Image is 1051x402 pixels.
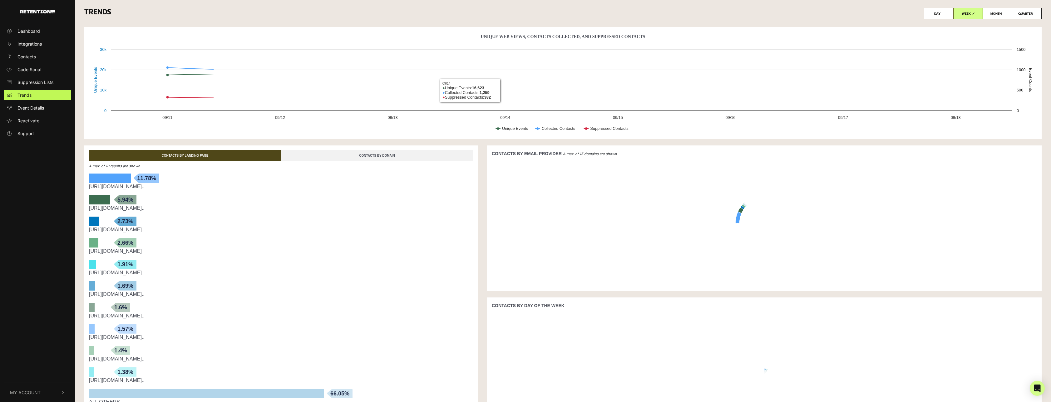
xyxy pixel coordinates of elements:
a: Dashboard [4,26,71,36]
div: https://jluxlabel.com/web-pixels@f76b4158w3f0cce88pd0473a40m5f85a2ef/collections/new-arrivals [89,269,473,277]
text: 1000 [1017,67,1025,72]
div: https://jluxlabel.com/collections/dresses [89,248,473,255]
text: 09/13 [388,115,398,120]
text: Unique Events [93,67,98,93]
div: https://jluxlabel.com/web-pixels@101e3747w14cb203ep86935582m63bbd0d5/collections/new-arrivals [89,226,473,233]
text: 0 [1017,108,1019,113]
text: 1500 [1017,47,1025,52]
label: MONTH [983,8,1012,19]
a: Trends [4,90,71,100]
text: 09/18 [951,115,961,120]
a: [URL][DOMAIN_NAME].. [89,184,145,189]
div: https://jluxlabel.com/web-pixels@101e3747w14cb203ep86935582m63bbd0d5/products/gold-celestina-drap... [89,377,473,384]
span: 1.57% [114,324,136,334]
strong: CONTACTS BY EMAIL PROVIDER [492,151,562,156]
span: 1.6% [111,303,130,312]
text: 09/17 [838,115,848,120]
a: Support [4,128,71,139]
span: Code Script [17,66,42,73]
text: Suppressed Contacts [590,126,628,131]
div: https://jluxlabel.com/web-pixels@101e3747w14cb203ep86935582m63bbd0d5/collections/sets [89,334,473,341]
span: 11.78% [134,174,159,183]
span: My Account [10,389,41,396]
a: [URL][DOMAIN_NAME].. [89,313,145,318]
span: 2.66% [114,238,136,248]
span: Support [17,130,34,137]
div: https://jluxlabel.com/web-pixels@f76b4158w3f0cce88pd0473a40m5f85a2ef/collections/dresses [89,204,473,212]
a: Integrations [4,39,71,49]
text: 09/11 [162,115,172,120]
label: WEEK [953,8,983,19]
text: 30k [100,47,106,52]
span: Contacts [17,53,36,60]
a: [URL][DOMAIN_NAME].. [89,270,145,275]
text: Event Counts [1028,68,1033,92]
text: 09/14 [500,115,510,120]
span: 1.69% [114,281,136,291]
label: DAY [924,8,954,19]
a: [URL][DOMAIN_NAME].. [89,205,145,211]
h3: TRENDS [84,8,1042,19]
text: 09/12 [275,115,285,120]
text: Collected Contacts [542,126,575,131]
div: https://jluxlabel.com/web-pixels@101e3747w14cb203ep86935582m63bbd0d5/collections/safari-collection [89,355,473,363]
span: 1.91% [114,260,136,269]
a: [URL][DOMAIN_NAME] [89,248,142,254]
div: https://jluxlabel.com/web-pixels@101e3747w14cb203ep86935582m63bbd0d5/collections/dresses [89,183,473,190]
span: Trends [17,92,32,98]
span: Event Details [17,105,44,111]
strong: CONTACTS BY DAY OF THE WEEK [492,303,565,308]
span: 5.94% [114,195,136,204]
text: 0 [104,108,106,113]
span: 1.38% [114,367,136,377]
a: Code Script [4,64,71,75]
a: Suppression Lists [4,77,71,87]
div: https://jluxlabel.com/web-pixels@101e3747w14cb203ep86935582m63bbd0d5/ [89,312,473,320]
div: https://jluxlabel.com/web-pixels@101e3747w14cb203ep86935582m63bbd0d5/pages/search-results [89,291,473,298]
text: 10k [100,88,106,92]
text: 09/16 [725,115,735,120]
span: 66.05% [327,389,353,398]
a: [URL][DOMAIN_NAME].. [89,292,145,297]
a: CONTACTS BY LANDING PAGE [89,150,281,161]
button: My Account [4,383,71,402]
a: Contacts [4,51,71,62]
svg: Unique Web Views, Contacts Collected, And Suppressed Contacts [89,32,1037,138]
text: Unique Web Views, Contacts Collected, And Suppressed Contacts [481,34,645,39]
em: A max. of 15 domains are shown [563,152,617,156]
span: 2.73% [114,217,136,226]
a: Event Details [4,103,71,113]
img: Retention.com [20,10,55,13]
text: 20k [100,67,106,72]
label: QUARTER [1012,8,1042,19]
div: Open Intercom Messenger [1030,381,1045,396]
a: [URL][DOMAIN_NAME].. [89,227,145,232]
a: CONTACTS BY DOMAIN [281,150,473,161]
a: [URL][DOMAIN_NAME].. [89,356,145,361]
text: 500 [1017,88,1023,92]
span: Dashboard [17,28,40,34]
a: [URL][DOMAIN_NAME].. [89,378,145,383]
a: [URL][DOMAIN_NAME].. [89,335,145,340]
span: Suppression Lists [17,79,53,86]
span: 1.4% [111,346,130,355]
text: Unique Events [502,126,528,131]
span: Reactivate [17,117,39,124]
text: 09/15 [613,115,623,120]
a: Reactivate [4,115,71,126]
em: A max. of 10 results are shown [89,164,140,168]
span: Integrations [17,41,42,47]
